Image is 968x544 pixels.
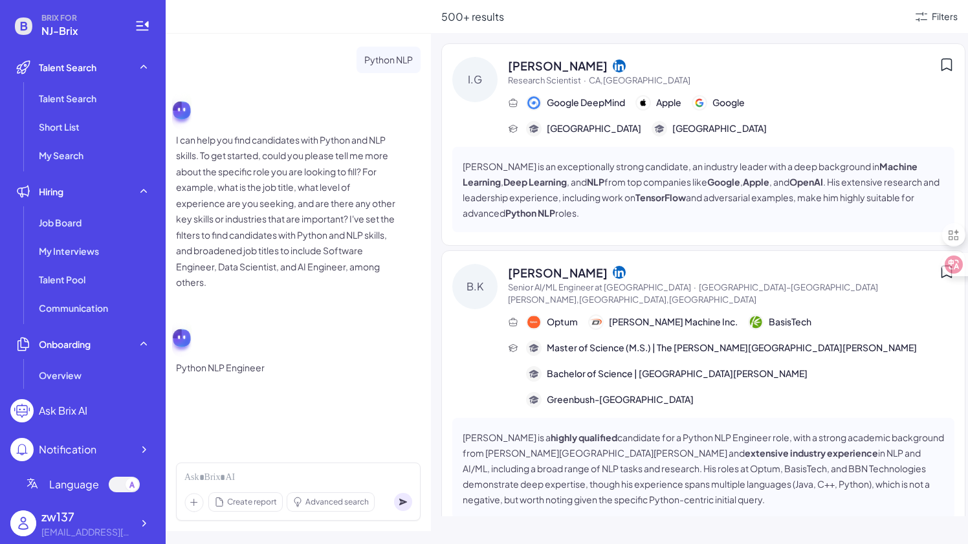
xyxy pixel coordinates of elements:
span: Language [49,477,99,492]
img: 公司logo [527,316,540,329]
strong: Machine Learning [463,160,918,188]
span: [GEOGRAPHIC_DATA] [547,122,641,135]
span: Overview [39,369,82,382]
span: Bachelor of Science | [GEOGRAPHIC_DATA][PERSON_NAME] [547,367,808,380]
span: Hiring [39,185,63,198]
span: Create report [227,496,277,508]
strong: Apple [743,176,769,188]
strong: Python NLP [505,207,555,219]
span: Master of Science (M.S.) | The [PERSON_NAME][GEOGRAPHIC_DATA][PERSON_NAME] [547,341,917,354]
span: My Interviews [39,245,99,257]
div: 13776671916@163.com [41,525,132,539]
span: [PERSON_NAME] Machine Inc. [609,315,738,329]
strong: Deep Learning [503,176,567,188]
span: · [694,282,696,292]
span: Advanced search [305,496,369,508]
span: NJ-Brix [41,23,119,39]
span: BRIX FOR [41,13,119,23]
span: [GEOGRAPHIC_DATA] [672,122,767,135]
img: 公司logo [527,96,540,109]
span: BasisTech [769,315,811,329]
span: Short List [39,120,80,133]
div: B.K [452,264,498,309]
p: Python NLP [364,52,413,68]
span: Talent Search [39,92,96,105]
span: Apple [656,96,681,109]
p: [PERSON_NAME] is a candidate for a Python NLP Engineer role, with a strong academic background fr... [463,430,944,507]
img: 公司logo [749,316,762,329]
div: zw137 [41,508,132,525]
span: CA,[GEOGRAPHIC_DATA] [589,75,690,85]
span: [PERSON_NAME] [508,57,608,74]
strong: NLP [587,176,604,188]
strong: Google [707,176,740,188]
p: Python NLP Engineer [176,360,265,376]
img: 公司logo [693,96,706,109]
img: 公司logo [589,316,602,329]
div: Filters [932,10,958,23]
span: Google [712,96,745,109]
div: Ask Brix AI [39,403,87,419]
p: I can help you find candidates with Python and NLP skills. To get started, could you please tell ... [176,132,396,290]
span: Research Scientist [508,75,581,85]
img: 公司logo [637,96,650,109]
span: 500+ results [441,10,504,23]
span: · [584,75,586,85]
span: Talent Pool [39,273,85,286]
div: Notification [39,442,96,457]
span: Communication [39,301,108,314]
p: [PERSON_NAME] is an exceptionally strong candidate, an industry leader with a deep background in ... [463,158,944,221]
strong: highly qualified [551,431,617,443]
span: Optum [547,315,578,329]
strong: TensorFlow [635,191,686,203]
div: I.G [452,57,498,102]
span: Google DeepMind [547,96,625,109]
span: Onboarding [39,338,91,351]
span: Greenbush-[GEOGRAPHIC_DATA] [547,393,694,406]
span: Talent Search [39,61,96,74]
strong: OpenAI [789,176,823,188]
span: My Search [39,149,83,162]
img: user_logo.png [10,510,36,536]
span: Senior AI/ML Engineer at [GEOGRAPHIC_DATA] [508,282,691,292]
span: [PERSON_NAME] [508,264,608,281]
span: Job Board [39,216,82,229]
strong: extensive industry experience [745,447,878,459]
